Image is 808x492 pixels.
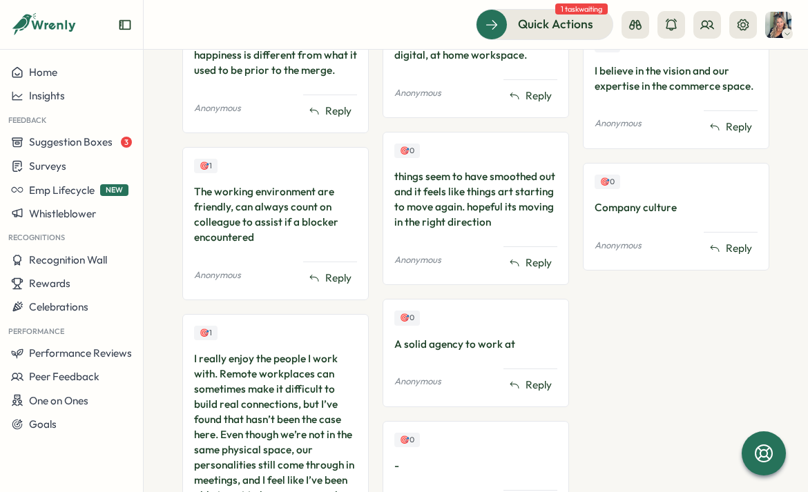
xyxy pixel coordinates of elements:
[518,15,593,33] span: Quick Actions
[118,18,132,32] button: Expand sidebar
[29,159,66,173] span: Surveys
[704,117,758,137] button: Reply
[526,255,552,270] span: Reply
[595,117,642,130] p: Anonymous
[194,159,218,173] div: Upvotes
[325,270,352,286] span: Reply
[595,175,620,189] div: Upvotes
[765,12,791,38] img: Chris Quinn
[29,394,88,407] span: One on Ones
[526,88,552,104] span: Reply
[394,169,557,230] div: things seem to have smoothed out and it feels like things art starting to move again. hopeful its...
[394,311,420,325] div: Upvotes
[325,104,352,119] span: Reply
[394,433,420,447] div: Upvotes
[121,137,132,148] span: 3
[29,253,107,266] span: Recognition Wall
[503,253,557,273] button: Reply
[29,417,57,431] span: Goals
[100,184,128,196] span: NEW
[394,375,441,388] p: Anonymous
[29,135,113,148] span: Suggestion Boxes
[595,200,758,215] div: Company culture
[394,144,420,158] div: Upvotes
[29,89,65,102] span: Insights
[394,337,557,352] div: A solid agency to work at
[29,184,95,197] span: Emp Lifecycle
[29,277,70,290] span: Rewards
[29,66,57,79] span: Home
[29,346,132,360] span: Performance Reviews
[726,119,752,135] span: Reply
[29,300,88,313] span: Celebrations
[726,241,752,256] span: Reply
[595,63,758,94] div: I believe in the vision and our expertise in the commerce space.
[194,102,241,115] p: Anonymous
[194,269,241,282] p: Anonymous
[595,239,642,252] p: Anonymous
[476,9,613,39] button: Quick Actions
[704,238,758,259] button: Reply
[503,86,557,106] button: Reply
[394,87,441,99] p: Anonymous
[194,184,357,245] div: The working environment are friendly, can always count on colleague to assist if a blocker encoun...
[303,268,357,288] button: Reply
[555,3,608,14] span: 1 task waiting
[394,458,557,473] div: -
[503,375,557,395] button: Reply
[29,370,99,383] span: Peer Feedback
[394,254,441,266] p: Anonymous
[29,207,96,220] span: Whistleblower
[303,101,357,121] button: Reply
[194,326,218,340] div: Upvotes
[526,377,552,393] span: Reply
